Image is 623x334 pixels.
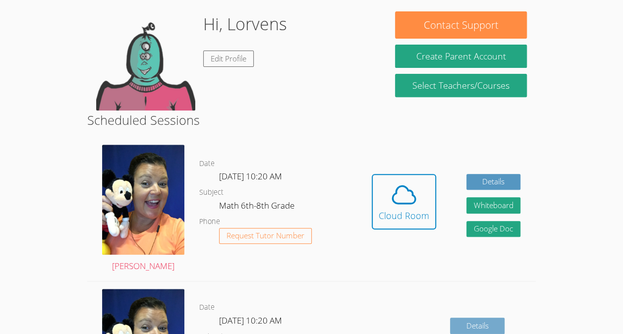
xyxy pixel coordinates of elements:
dd: Math 6th-8th Grade [219,199,296,216]
a: Details [466,174,521,190]
dt: Date [199,301,215,314]
button: Create Parent Account [395,45,526,68]
dt: Subject [199,186,224,199]
img: default.png [96,11,195,111]
button: Whiteboard [466,197,521,214]
h2: Scheduled Sessions [87,111,536,129]
a: Select Teachers/Courses [395,74,526,97]
button: Request Tutor Number [219,228,312,244]
dt: Date [199,158,215,170]
dt: Phone [199,216,220,228]
button: Cloud Room [372,174,436,229]
span: [DATE] 10:20 AM [219,170,282,182]
h1: Hi, Lorvens [203,11,287,37]
button: Contact Support [395,11,526,39]
a: Edit Profile [203,51,254,67]
span: [DATE] 10:20 AM [219,315,282,326]
span: Request Tutor Number [227,232,304,239]
img: avatar.png [102,145,184,255]
a: [PERSON_NAME] [102,145,184,273]
a: Details [450,318,505,334]
a: Google Doc [466,221,521,237]
div: Cloud Room [379,209,429,223]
